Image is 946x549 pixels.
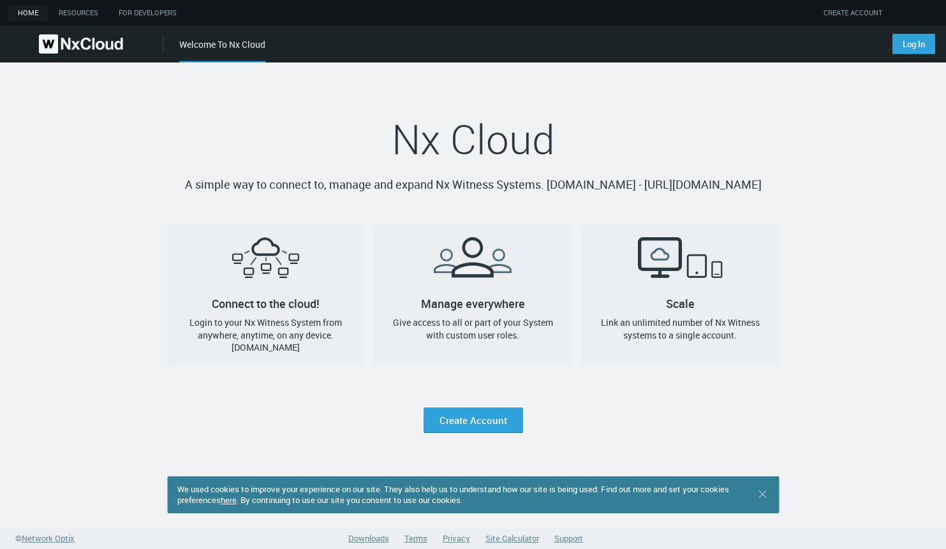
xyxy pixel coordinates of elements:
[385,316,561,341] h4: Give access to all or part of your System with custom user roles.
[108,5,187,21] a: For Developers
[592,316,769,341] h4: Link an unlimited number of Nx Witness systems to a single account.
[392,112,555,166] span: Nx Cloud
[374,224,572,304] h2: Manage everywhere
[179,38,265,62] div: Welcome To Nx Cloud
[177,316,354,354] h4: Login to your Nx Witness System from anywhere, anytime, on any device. [DOMAIN_NAME]
[39,34,123,54] img: Nx Cloud logo
[167,224,364,367] a: Connect to the cloud!Login to your Nx Witness System from anywhere, anytime, on any device. [DOMA...
[8,5,48,21] a: home
[582,224,779,367] a: ScaleLink an unlimited number of Nx Witness systems to a single account.
[892,34,935,54] a: Log In
[167,176,779,194] p: A simple way to connect to, manage and expand Nx Witness Systems. [DOMAIN_NAME] - [URL][DOMAIN_NAME]
[443,532,470,544] a: Privacy
[554,532,583,544] a: Support
[582,224,779,304] h2: Scale
[348,532,389,544] a: Downloads
[237,494,462,506] span: . By continuing to use our site you consent to use our cookies.
[824,8,882,18] a: CREATE ACCOUNT
[15,532,75,545] a: ©Network Optix
[485,532,539,544] a: Site Calculator
[22,532,75,544] span: Network Optix
[424,407,523,433] a: Create Account
[167,224,364,304] h2: Connect to the cloud!
[374,224,572,367] a: Manage everywhereGive access to all or part of your System with custom user roles.
[221,494,237,506] a: here
[48,5,108,21] a: Resources
[404,532,427,544] a: Terms
[177,483,729,506] span: We used cookies to improve your experience on our site. They also help us to understand how our s...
